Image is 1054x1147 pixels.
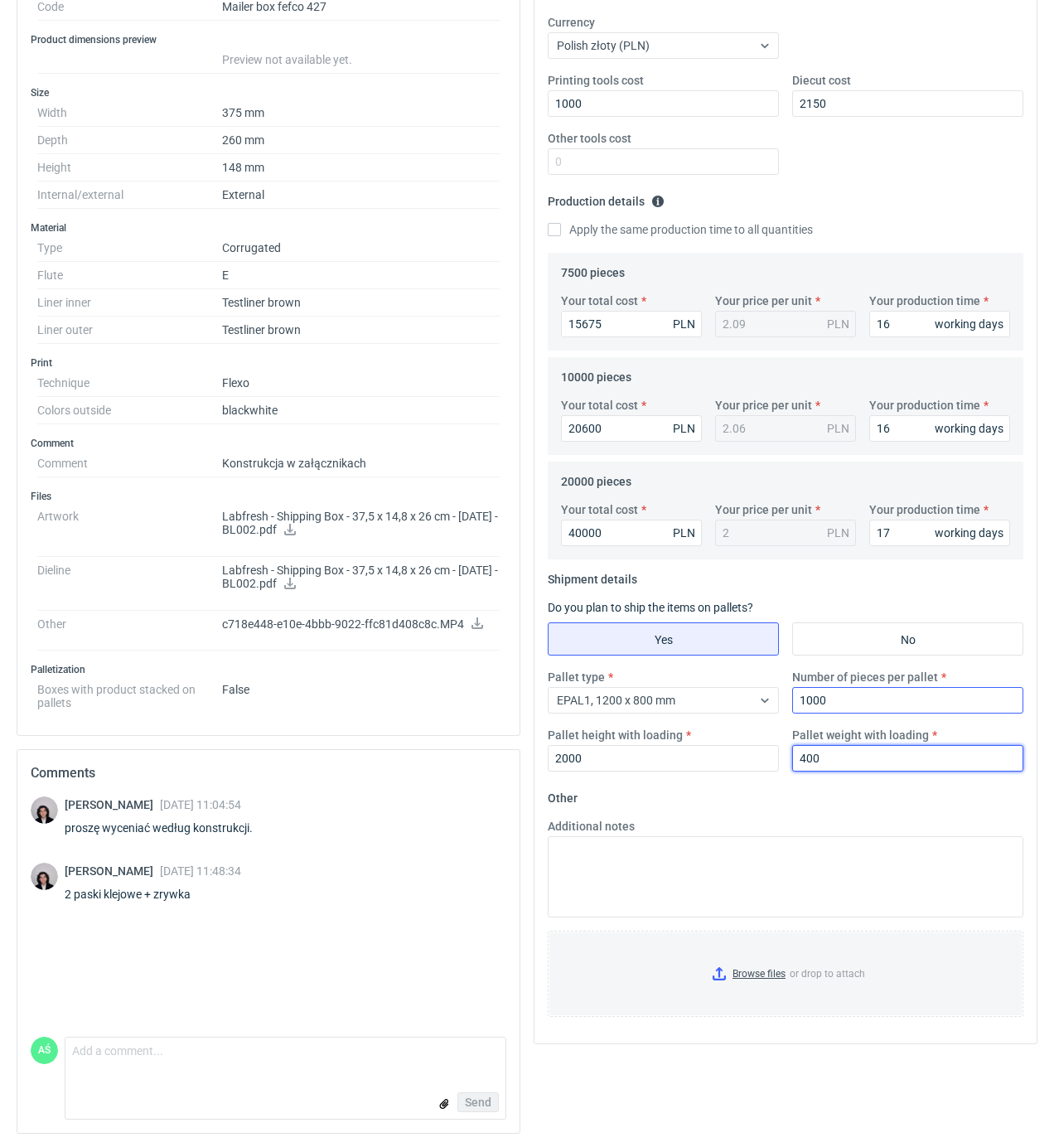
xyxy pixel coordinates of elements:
input: 0 [548,148,779,175]
label: Currency [548,14,595,31]
h3: Comment [31,437,506,450]
dt: Liner outer [37,317,222,344]
div: 2 paski klejowe + zrywka [65,886,241,903]
p: Labfresh - Shipping Box - 37,5 x 14,8 x 26 cm - [DATE] - BL002.pdf [222,510,500,538]
legend: 10000 pieces [561,364,631,384]
div: PLN [673,525,695,541]
input: 0 [548,745,779,772]
span: Preview not available yet. [222,53,352,66]
span: [DATE] 11:48:34 [160,864,241,878]
h3: Size [31,86,506,99]
span: [DATE] 11:04:54 [160,798,241,811]
div: working days [935,420,1003,437]
dd: Testliner brown [222,289,500,317]
div: Adrian Świerżewski [31,1037,58,1064]
div: PLN [673,316,695,332]
input: 0 [869,415,1010,442]
h3: Product dimensions preview [31,33,506,46]
label: Number of pieces per pallet [792,669,938,685]
dt: Internal/external [37,181,222,209]
legend: 7500 pieces [561,259,625,279]
span: [PERSON_NAME] [65,864,160,878]
label: Pallet height with loading [548,727,683,743]
label: Your total cost [561,501,638,518]
label: Your production time [869,293,980,309]
dt: Type [37,235,222,262]
input: 0 [792,687,1023,714]
label: or drop to attach [549,932,1023,1016]
input: 0 [561,311,702,337]
div: proszę wyceniać według konstrukcji. [65,820,273,836]
dd: black white [222,397,500,424]
h3: Print [31,356,506,370]
legend: Other [548,785,578,805]
h3: Material [31,221,506,235]
dt: Boxes with product stacked on pallets [37,676,222,709]
label: Do you plan to ship the items on pallets? [548,601,753,614]
span: Send [465,1096,491,1108]
h3: Files [31,490,506,503]
input: 0 [869,520,1010,546]
span: EPAL1, 1200 x 800 mm [557,694,675,707]
dd: External [222,181,500,209]
dt: Artwork [37,503,222,557]
div: PLN [673,420,695,437]
dd: Flexo [222,370,500,397]
input: 0 [561,415,702,442]
p: Labfresh - Shipping Box - 37,5 x 14,8 x 26 cm - [DATE] - BL002.pdf [222,564,500,592]
dt: Comment [37,450,222,477]
dd: 375 mm [222,99,500,127]
dd: 148 mm [222,154,500,181]
input: 0 [792,745,1023,772]
label: Yes [548,622,779,656]
legend: Shipment details [548,566,637,586]
dt: Liner inner [37,289,222,317]
label: Your price per unit [715,293,812,309]
input: 0 [561,520,702,546]
dt: Width [37,99,222,127]
input: 0 [869,311,1010,337]
label: Pallet type [548,669,605,685]
legend: 20000 pieces [561,468,631,488]
button: Send [457,1092,499,1112]
dt: Technique [37,370,222,397]
figcaption: AŚ [31,1037,58,1064]
dd: False [222,676,500,709]
dt: Other [37,611,222,651]
h2: Comments [31,763,506,783]
legend: Production details [548,188,665,208]
input: 0 [792,90,1023,117]
h3: Palletization [31,663,506,676]
label: Your price per unit [715,501,812,518]
dt: Dieline [37,557,222,611]
span: [PERSON_NAME] [65,798,160,811]
label: Additional notes [548,818,635,835]
dd: E [222,262,500,289]
label: Printing tools cost [548,72,644,89]
label: Diecut cost [792,72,851,89]
div: PLN [827,525,849,541]
div: working days [935,525,1003,541]
label: Your production time [869,397,980,414]
label: No [792,622,1023,656]
img: Sebastian Markut [31,863,58,890]
p: c718e448-e10e-4bbb-9022-ffc81d408c8c.MP4 [222,617,500,632]
label: Your price per unit [715,397,812,414]
dd: Corrugated [222,235,500,262]
dt: Flute [37,262,222,289]
label: Pallet weight with loading [792,727,929,743]
img: Sebastian Markut [31,796,58,824]
dd: 260 mm [222,127,500,154]
label: Your total cost [561,397,638,414]
input: 0 [548,90,779,117]
dt: Colors outside [37,397,222,424]
label: Your total cost [561,293,638,309]
dd: Konstrukcja w załącznikach [222,450,500,477]
label: Other tools cost [548,130,631,147]
span: Polish złoty (PLN) [557,39,650,52]
dt: Height [37,154,222,181]
dd: Testliner brown [222,317,500,344]
dt: Depth [37,127,222,154]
